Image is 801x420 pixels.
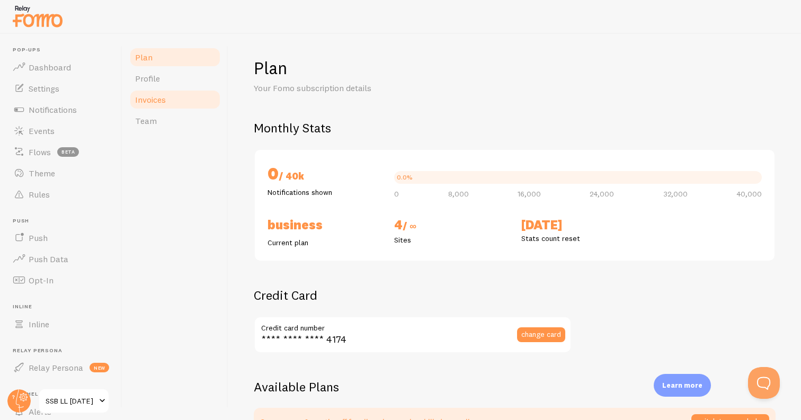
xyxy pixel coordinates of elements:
[663,190,688,198] span: 32,000
[57,147,79,157] span: beta
[521,217,635,233] h2: [DATE]
[654,374,711,397] div: Learn more
[6,57,115,78] a: Dashboard
[254,57,776,79] h1: Plan
[6,163,115,184] a: Theme
[135,94,166,105] span: Invoices
[268,163,381,187] h2: 0
[6,314,115,335] a: Inline
[521,233,635,244] p: Stats count reset
[135,52,153,62] span: Plan
[29,319,49,329] span: Inline
[13,218,115,225] span: Push
[29,189,50,200] span: Rules
[90,363,109,372] span: new
[29,104,77,115] span: Notifications
[403,220,416,232] span: / ∞
[397,174,413,181] div: 0.0%
[394,217,508,235] h2: 4
[29,362,83,373] span: Relay Persona
[13,47,115,53] span: Pop-ups
[279,170,304,182] span: / 40k
[448,190,469,198] span: 8,000
[13,303,115,310] span: Inline
[6,120,115,141] a: Events
[254,82,508,94] p: Your Fomo subscription details
[6,99,115,120] a: Notifications
[521,330,561,338] span: change card
[518,190,541,198] span: 16,000
[254,287,572,303] h2: Credit Card
[748,367,780,399] iframe: Help Scout Beacon - Open
[38,388,110,414] a: SSB LL [DATE]
[736,190,762,198] span: 40,000
[517,327,565,342] button: change card
[29,147,51,157] span: Flows
[662,380,702,390] p: Learn more
[29,254,68,264] span: Push Data
[129,110,221,131] a: Team
[129,68,221,89] a: Profile
[6,78,115,99] a: Settings
[268,217,381,233] h2: Business
[6,184,115,205] a: Rules
[29,168,55,178] span: Theme
[13,347,115,354] span: Relay Persona
[29,83,59,94] span: Settings
[6,227,115,248] a: Push
[254,316,572,334] label: Credit card number
[29,62,71,73] span: Dashboard
[394,235,508,245] p: Sites
[29,275,54,285] span: Opt-In
[254,120,776,136] h2: Monthly Stats
[29,233,48,243] span: Push
[268,237,381,248] p: Current plan
[135,73,160,84] span: Profile
[11,3,64,30] img: fomo-relay-logo-orange.svg
[6,141,115,163] a: Flows beta
[6,357,115,378] a: Relay Persona new
[394,190,399,198] span: 0
[268,187,381,198] p: Notifications shown
[6,248,115,270] a: Push Data
[46,395,96,407] span: SSB LL [DATE]
[129,47,221,68] a: Plan
[29,126,55,136] span: Events
[129,89,221,110] a: Invoices
[254,379,776,395] h2: Available Plans
[6,270,115,291] a: Opt-In
[590,190,614,198] span: 24,000
[135,115,157,126] span: Team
